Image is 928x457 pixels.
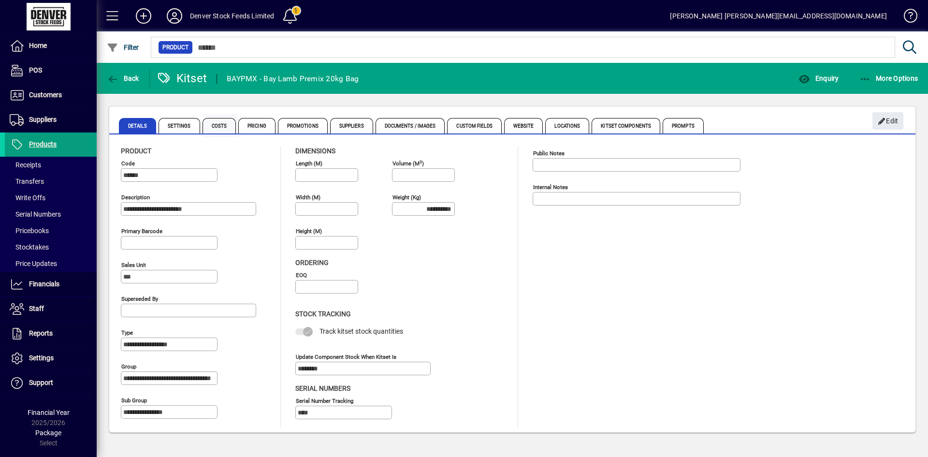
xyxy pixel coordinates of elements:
a: Staff [5,297,97,321]
button: Back [104,70,142,87]
div: Kitset [157,71,207,86]
span: Customers [29,91,62,99]
button: More Options [857,70,921,87]
button: Profile [159,7,190,25]
span: Serial Numbers [295,384,350,392]
mat-label: Description [121,194,150,201]
app-page-header-button: Back [97,70,150,87]
span: Enquiry [798,74,839,82]
span: Settings [29,354,54,362]
span: Product [121,147,151,155]
span: Kitset Components [592,118,660,133]
a: Receipts [5,157,97,173]
sup: 3 [420,159,422,164]
mat-label: Public Notes [533,150,565,157]
mat-label: Weight (Kg) [392,194,421,201]
mat-label: Width (m) [296,194,320,201]
mat-label: Update component stock when kitset is [296,353,396,360]
span: Stocktakes [10,243,49,251]
span: Locations [545,118,589,133]
span: Reports [29,329,53,337]
span: Documents / Images [376,118,445,133]
span: Transfers [10,177,44,185]
span: Products [29,140,57,148]
a: Financials [5,272,97,296]
mat-label: Internal Notes [533,184,568,191]
span: Pricebooks [10,227,49,235]
mat-label: Primary barcode [121,228,162,235]
mat-label: Type [121,329,133,336]
span: Serial Numbers [10,210,61,218]
span: Ordering [295,259,329,266]
mat-label: Code [121,160,135,167]
a: Price Updates [5,255,97,272]
a: Transfers [5,173,97,190]
a: Home [5,34,97,58]
span: Staff [29,305,44,312]
a: Stocktakes [5,239,97,255]
span: Suppliers [29,116,57,123]
a: Settings [5,346,97,370]
mat-label: Volume (m ) [392,160,424,167]
a: Write Offs [5,190,97,206]
span: Financial Year [28,409,70,416]
span: Filter [107,44,139,51]
span: Stock Tracking [295,310,351,318]
mat-label: Sub group [121,397,147,404]
span: Details [119,118,156,133]
a: POS [5,59,97,83]
span: Back [107,74,139,82]
span: POS [29,66,42,74]
span: Dimensions [295,147,335,155]
mat-label: Length (m) [296,160,322,167]
mat-label: Group [121,363,136,370]
span: Support [29,379,53,386]
span: Package [35,429,61,437]
mat-label: Sales unit [121,262,146,268]
span: Price Updates [10,260,57,267]
div: [PERSON_NAME] [PERSON_NAME][EMAIL_ADDRESS][DOMAIN_NAME] [670,8,887,24]
a: Suppliers [5,108,97,132]
a: Serial Numbers [5,206,97,222]
span: Financials [29,280,59,288]
span: Promotions [278,118,328,133]
span: Website [504,118,543,133]
span: Product [162,43,188,52]
button: Edit [872,112,903,130]
span: Pricing [238,118,275,133]
span: Track kitset stock quantities [319,327,403,335]
button: Enquiry [796,70,841,87]
div: BAYPMX - Bay Lamb Premix 20kg Bag [227,71,359,87]
span: More Options [859,74,918,82]
mat-label: EOQ [296,272,307,279]
a: Support [5,371,97,395]
a: Knowledge Base [897,2,916,33]
button: Add [128,7,159,25]
mat-label: Superseded by [121,295,158,302]
button: Filter [104,39,142,56]
span: Suppliers [330,118,373,133]
span: Custom Fields [447,118,501,133]
span: Costs [203,118,236,133]
span: Settings [159,118,200,133]
mat-label: Serial Number tracking [296,397,353,404]
span: Edit [878,113,899,129]
span: Write Offs [10,194,45,202]
div: Denver Stock Feeds Limited [190,8,275,24]
a: Pricebooks [5,222,97,239]
a: Customers [5,83,97,107]
span: Home [29,42,47,49]
a: Reports [5,322,97,346]
span: Receipts [10,161,41,169]
span: Prompts [663,118,704,133]
mat-label: Height (m) [296,228,322,235]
